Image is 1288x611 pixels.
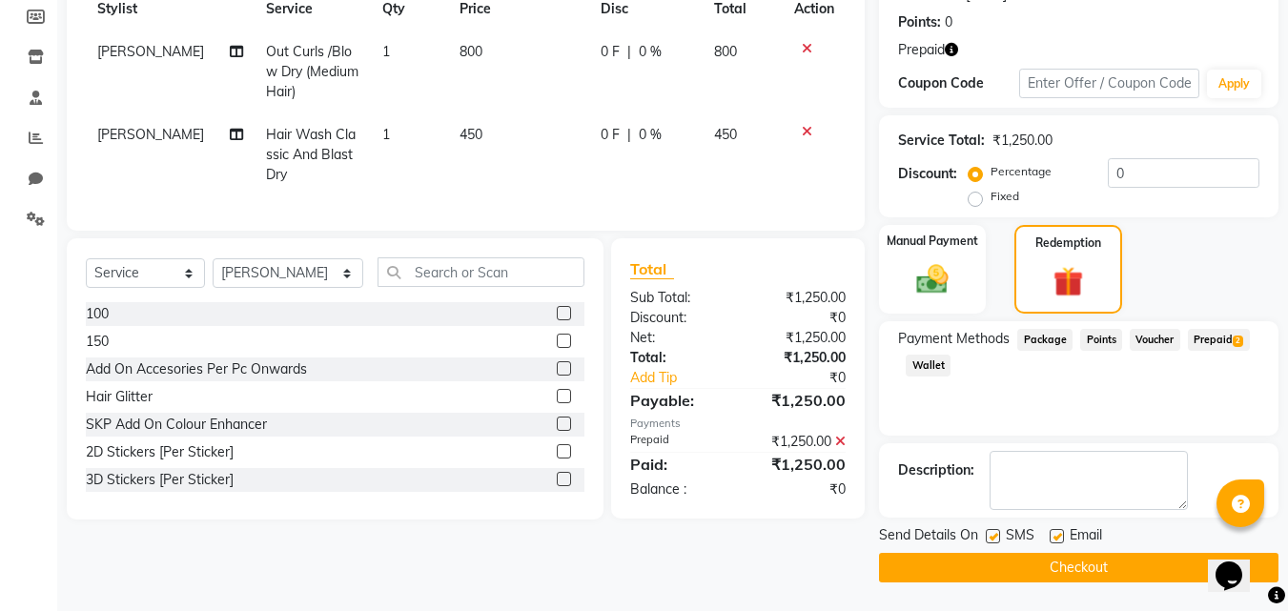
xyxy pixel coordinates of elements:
[86,359,307,379] div: Add On Accesories Per Pc Onwards
[639,125,662,145] span: 0 %
[738,432,860,452] div: ₹1,250.00
[898,40,945,60] span: Prepaid
[616,368,758,388] a: Add Tip
[1019,69,1199,98] input: Enter Offer / Coupon Code
[627,125,631,145] span: |
[1070,525,1102,549] span: Email
[1035,234,1101,252] label: Redemption
[879,525,978,549] span: Send Details On
[898,73,1018,93] div: Coupon Code
[879,553,1278,582] button: Checkout
[616,453,738,476] div: Paid:
[991,188,1019,205] label: Fixed
[616,328,738,348] div: Net:
[906,355,951,377] span: Wallet
[714,126,737,143] span: 450
[738,453,860,476] div: ₹1,250.00
[616,288,738,308] div: Sub Total:
[1044,263,1093,300] img: _gift.svg
[616,348,738,368] div: Total:
[97,43,204,60] span: [PERSON_NAME]
[86,387,153,407] div: Hair Glitter
[992,131,1053,151] div: ₹1,250.00
[1208,535,1269,592] iframe: chat widget
[601,125,620,145] span: 0 F
[1080,329,1122,351] span: Points
[1233,336,1243,347] span: 2
[1188,329,1250,351] span: Prepaid
[898,131,985,151] div: Service Total:
[898,460,974,480] div: Description:
[266,43,358,100] span: Out Curls /Blow Dry (Medium Hair)
[97,126,204,143] span: [PERSON_NAME]
[86,470,234,490] div: 3D Stickers [Per Sticker]
[945,12,952,32] div: 0
[1130,329,1180,351] span: Voucher
[738,389,860,412] div: ₹1,250.00
[86,332,109,352] div: 150
[738,288,860,308] div: ₹1,250.00
[378,257,584,287] input: Search or Scan
[630,259,674,279] span: Total
[639,42,662,62] span: 0 %
[991,163,1052,180] label: Percentage
[627,42,631,62] span: |
[738,308,860,328] div: ₹0
[898,164,957,184] div: Discount:
[630,416,846,432] div: Payments
[616,389,738,412] div: Payable:
[616,479,738,499] div: Balance :
[86,415,267,435] div: SKP Add On Colour Enhancer
[86,442,234,462] div: 2D Stickers [Per Sticker]
[887,233,978,250] label: Manual Payment
[898,329,1010,349] span: Payment Methods
[382,43,390,60] span: 1
[382,126,390,143] span: 1
[759,368,861,388] div: ₹0
[266,126,356,183] span: Hair Wash Classic And Blast Dry
[714,43,737,60] span: 800
[616,432,738,452] div: Prepaid
[738,328,860,348] div: ₹1,250.00
[1207,70,1261,98] button: Apply
[86,304,109,324] div: 100
[460,43,482,60] span: 800
[601,42,620,62] span: 0 F
[738,479,860,499] div: ₹0
[907,261,958,297] img: _cash.svg
[460,126,482,143] span: 450
[616,308,738,328] div: Discount:
[1006,525,1034,549] span: SMS
[898,12,941,32] div: Points:
[1017,329,1073,351] span: Package
[738,348,860,368] div: ₹1,250.00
